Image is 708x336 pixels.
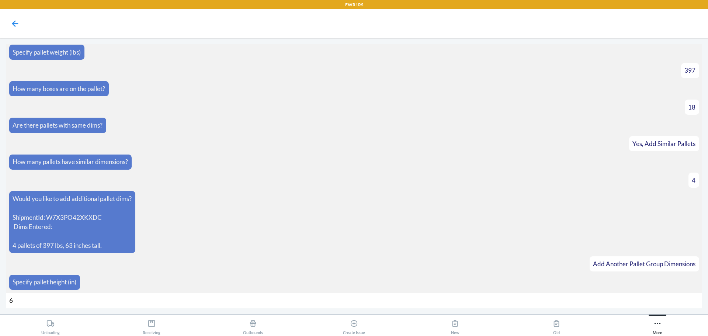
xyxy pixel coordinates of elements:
button: Old [506,315,607,335]
span: 4 [692,176,695,184]
div: Create Issue [343,316,365,335]
span: Add Another Pallet Group Dimensions [593,260,695,268]
div: Old [552,316,560,335]
p: Are there pallets with same dims? [13,121,103,130]
button: Receiving [101,315,202,335]
button: More [607,315,708,335]
p: Specify pallet weight (lbs) [13,48,81,57]
div: Unloading [41,316,60,335]
button: Create Issue [303,315,405,335]
span: 397 [684,66,695,74]
p: Specify pallet height (in) [13,277,76,287]
div: Outbounds [243,316,263,335]
span: Yes, Add Similar Pallets [632,140,695,148]
div: New [451,316,459,335]
p: How many boxes are on the pallet? [13,84,105,94]
div: Receiving [143,316,160,335]
p: EWR1RS [345,1,363,8]
button: New [405,315,506,335]
p: How many pallets have similar dimensions? [13,157,128,167]
p: 4 pallets of 397 lbs, 63 inches tall. [13,241,132,250]
p: ShipmentId: W7X3PO42XKXDC Dims Entered: [13,213,132,232]
span: 18 [688,103,695,111]
div: More [653,316,662,335]
button: Outbounds [202,315,303,335]
p: Would you like to add additional pallet dims? [13,194,132,204]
